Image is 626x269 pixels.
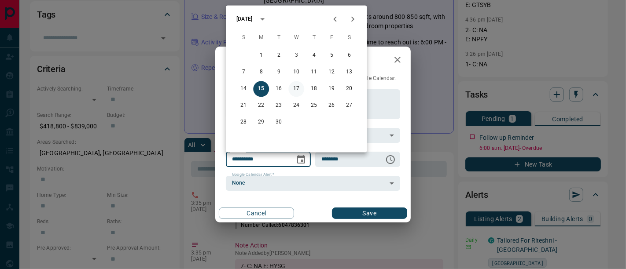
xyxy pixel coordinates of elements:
[253,65,269,80] button: 8
[236,29,251,47] span: Sunday
[288,81,304,97] button: 17
[253,98,269,114] button: 22
[306,81,322,97] button: 18
[306,48,322,64] button: 4
[236,115,251,131] button: 28
[324,29,339,47] span: Friday
[288,48,304,64] button: 3
[271,81,287,97] button: 16
[324,48,339,64] button: 5
[341,29,357,47] span: Saturday
[306,29,322,47] span: Thursday
[326,11,344,28] button: Previous month
[288,65,304,80] button: 10
[341,81,357,97] button: 20
[324,65,339,80] button: 12
[288,29,304,47] span: Wednesday
[253,48,269,64] button: 1
[341,98,357,114] button: 27
[306,98,322,114] button: 25
[341,48,357,64] button: 6
[253,29,269,47] span: Monday
[306,65,322,80] button: 11
[271,48,287,64] button: 2
[324,81,339,97] button: 19
[236,98,251,114] button: 21
[215,47,272,75] h2: Edit Task
[292,151,310,168] button: Choose date, selected date is Sep 15, 2025
[271,98,287,114] button: 23
[253,115,269,131] button: 29
[232,172,274,178] label: Google Calendar Alert
[382,151,399,168] button: Choose time, selected time is 6:00 AM
[341,65,357,80] button: 13
[236,15,252,23] div: [DATE]
[271,65,287,80] button: 9
[255,12,270,27] button: calendar view is open, switch to year view
[219,207,294,219] button: Cancel
[332,207,407,219] button: Save
[288,98,304,114] button: 24
[236,81,251,97] button: 14
[271,115,287,131] button: 30
[271,29,287,47] span: Tuesday
[236,65,251,80] button: 7
[344,11,361,28] button: Next month
[226,176,400,191] div: None
[324,98,339,114] button: 26
[253,81,269,97] button: 15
